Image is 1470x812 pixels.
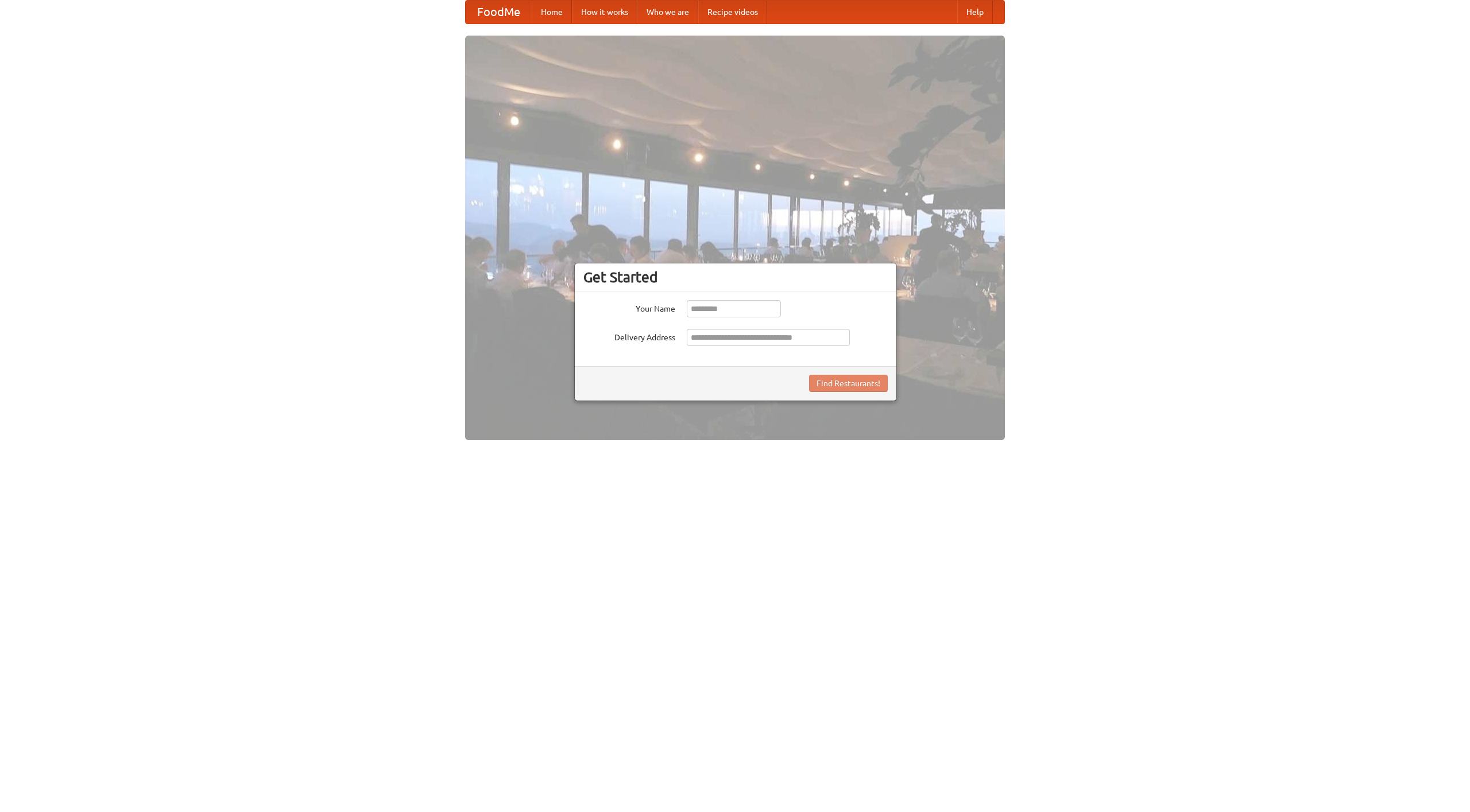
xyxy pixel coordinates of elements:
a: FoodMe [466,1,532,24]
button: Find Restaurants! [809,375,888,392]
a: Recipe videos [698,1,767,24]
a: Who we are [637,1,698,24]
label: Delivery Address [583,329,675,343]
h3: Get Started [583,269,888,286]
label: Your Name [583,300,675,314]
a: How it works [572,1,637,24]
a: Help [957,1,993,24]
a: Home [532,1,572,24]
